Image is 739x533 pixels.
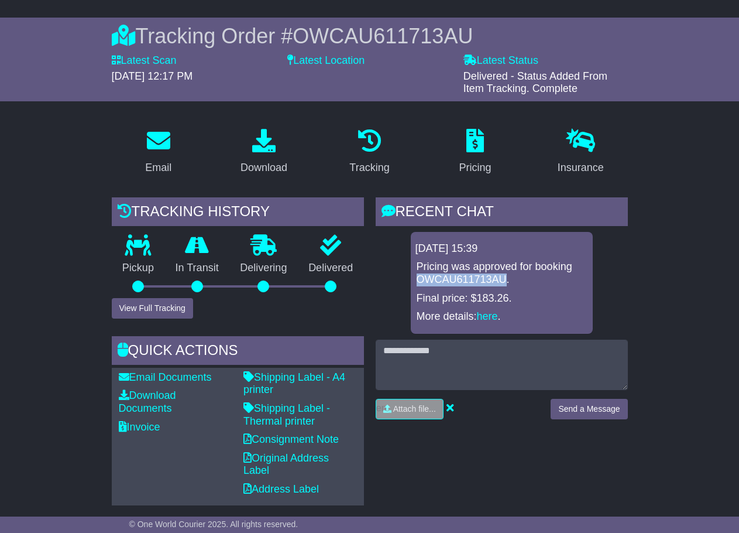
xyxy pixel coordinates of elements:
label: Latest Location [287,54,365,67]
div: Pricing [459,160,491,176]
div: RECENT CHAT [376,197,628,229]
div: [DATE] 15:39 [415,242,588,255]
div: Download [240,160,287,176]
div: Tracking [349,160,389,176]
a: Address Label [243,483,319,495]
div: Tracking Order # [112,23,628,49]
p: More details: . [417,310,587,323]
p: Delivered [298,262,364,275]
span: [DATE] 12:17 PM [112,70,193,82]
span: Delivered - Status Added From Item Tracking. Complete [463,70,607,95]
div: Tracking history [112,197,364,229]
p: Final price: $183.26. [417,292,587,305]
p: In Transit [164,262,229,275]
div: Email [145,160,171,176]
a: Insurance [550,125,611,180]
p: Pricing was approved for booking OWCAU611713AU. [417,261,587,286]
p: Pickup [112,262,165,275]
a: Shipping Label - Thermal printer [243,402,330,427]
div: Insurance [558,160,604,176]
a: Pricing [451,125,499,180]
a: Download Documents [119,389,176,414]
label: Latest Scan [112,54,177,67]
a: Shipping Label - A4 printer [243,371,345,396]
button: View Full Tracking [112,298,193,319]
a: Original Address Label [243,452,329,477]
p: Delivering [229,262,298,275]
button: Send a Message [551,399,627,419]
a: Download [233,125,295,180]
a: here [477,310,498,322]
label: Latest Status [463,54,538,67]
a: Email [138,125,179,180]
a: Invoice [119,421,160,433]
a: Email Documents [119,371,212,383]
span: OWCAU611713AU [293,24,473,48]
a: Consignment Note [243,433,339,445]
a: Tracking [342,125,397,180]
div: Quick Actions [112,336,364,368]
span: © One World Courier 2025. All rights reserved. [129,520,298,529]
